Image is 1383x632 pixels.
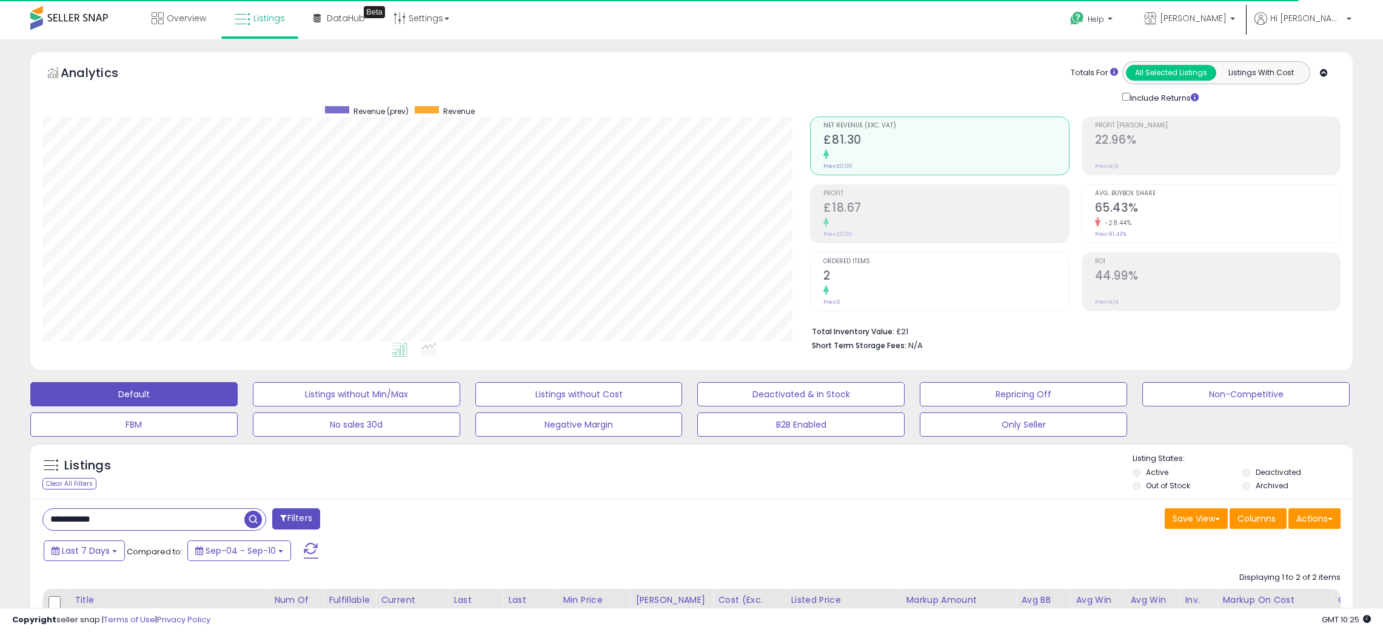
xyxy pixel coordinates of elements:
[920,412,1127,437] button: Only Seller
[253,12,285,24] span: Listings
[823,133,1068,149] h2: £81.30
[823,123,1068,129] span: Net Revenue (Exc. VAT)
[167,12,206,24] span: Overview
[42,478,96,489] div: Clear All Filters
[920,382,1127,406] button: Repricing Off
[563,594,625,607] div: Min Price
[1133,453,1353,465] p: Listing States:
[1095,190,1340,197] span: Avg. Buybox Share
[157,614,210,625] a: Privacy Policy
[1113,90,1213,104] div: Include Returns
[1165,508,1228,529] button: Save View
[1021,594,1065,619] div: Avg BB Share
[1146,480,1190,491] label: Out of Stock
[364,6,385,18] div: Tooltip anchor
[329,594,370,619] div: Fulfillable Quantity
[908,340,923,351] span: N/A
[1288,508,1341,529] button: Actions
[1060,2,1125,39] a: Help
[62,545,110,557] span: Last 7 Days
[353,106,409,116] span: Revenue (prev)
[454,594,498,632] div: Last Purchase Price
[272,508,320,529] button: Filters
[1095,269,1340,285] h2: 44.99%
[718,594,780,619] div: Cost (Exc. VAT)
[823,163,852,170] small: Prev: £0.00
[30,382,238,406] button: Default
[253,382,460,406] button: Listings without Min/Max
[1256,467,1301,477] label: Deactivated
[1270,12,1343,24] span: Hi [PERSON_NAME]
[1146,467,1168,477] label: Active
[61,64,142,84] h5: Analytics
[823,298,840,306] small: Prev: 0
[1254,12,1351,39] a: Hi [PERSON_NAME]
[823,269,1068,285] h2: 2
[1095,201,1340,217] h2: 65.43%
[791,594,896,607] div: Listed Price
[1185,594,1212,619] div: Inv. value
[381,594,443,619] div: Current Buybox Price
[30,412,238,437] button: FBM
[906,594,1011,607] div: Markup Amount
[187,540,291,561] button: Sep-04 - Sep-10
[1070,11,1085,26] i: Get Help
[1338,594,1382,619] div: Ordered Items
[697,412,905,437] button: B2B Enabled
[206,545,276,557] span: Sep-04 - Sep-10
[812,323,1331,338] li: £21
[1095,298,1119,306] small: Prev: N/A
[823,258,1068,265] span: Ordered Items
[1237,513,1276,525] span: Columns
[274,594,318,619] div: Num of Comp.
[697,382,905,406] button: Deactivated & In Stock
[44,540,125,561] button: Last 7 Days
[1322,614,1371,625] span: 2025-09-18 10:25 GMT
[104,614,155,625] a: Terms of Use
[1095,133,1340,149] h2: 22.96%
[253,412,460,437] button: No sales 30d
[1071,67,1118,79] div: Totals For
[1076,594,1120,632] div: Avg Win Price 24h.
[1095,123,1340,129] span: Profit [PERSON_NAME]
[823,230,852,238] small: Prev: £0.00
[443,106,475,116] span: Revenue
[1222,594,1327,607] div: Markup on Cost
[475,382,683,406] button: Listings without Cost
[823,190,1068,197] span: Profit
[64,457,111,474] h5: Listings
[1239,572,1341,583] div: Displaying 1 to 2 of 2 items
[635,594,708,607] div: [PERSON_NAME]
[1160,12,1227,24] span: [PERSON_NAME]
[1126,65,1216,81] button: All Selected Listings
[475,412,683,437] button: Negative Margin
[12,614,210,626] div: seller snap | |
[127,546,183,557] span: Compared to:
[1130,594,1174,619] div: Avg Win Price
[1095,163,1119,170] small: Prev: N/A
[1095,258,1340,265] span: ROI
[12,614,56,625] strong: Copyright
[1100,218,1132,227] small: -28.44%
[1230,508,1287,529] button: Columns
[1095,230,1127,238] small: Prev: 91.43%
[823,201,1068,217] h2: £18.67
[75,594,264,607] div: Title
[812,340,906,351] b: Short Term Storage Fees:
[1088,14,1104,24] span: Help
[812,326,894,337] b: Total Inventory Value:
[1216,65,1306,81] button: Listings With Cost
[1256,480,1288,491] label: Archived
[327,12,365,24] span: DataHub
[1142,382,1350,406] button: Non-Competitive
